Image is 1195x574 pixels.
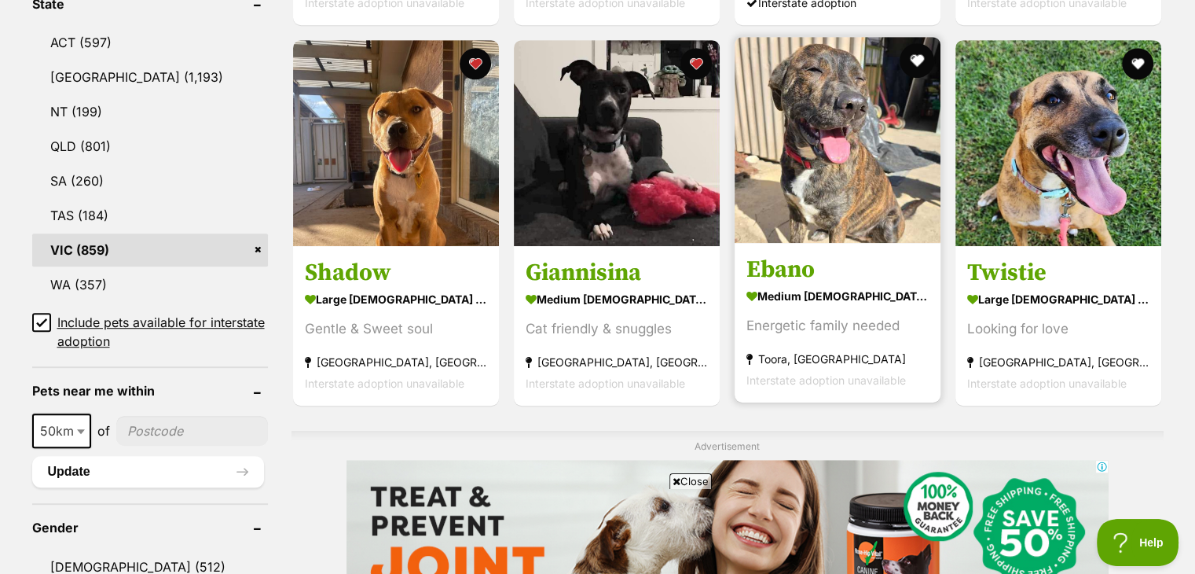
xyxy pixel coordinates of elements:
iframe: Advertisement [312,495,884,566]
a: VIC (859) [32,234,268,267]
strong: medium [DEMOGRAPHIC_DATA] Dog [746,285,929,307]
input: postcode [116,416,268,446]
a: TAS (184) [32,199,268,232]
div: Looking for love [967,318,1149,340]
a: [GEOGRAPHIC_DATA] (1,193) [32,61,268,94]
div: Gentle & Sweet soul [305,318,487,340]
img: Twistie - Staffordshire Bull Terrier Dog [955,40,1161,246]
span: 50km [34,420,90,442]
h3: Ebano [746,255,929,285]
img: Ebano - Australian Kelpie x Staffordshire Bull Terrier Dog [735,37,940,243]
a: Giannisina medium [DEMOGRAPHIC_DATA] Dog Cat friendly & snuggles [GEOGRAPHIC_DATA], [GEOGRAPHIC_D... [514,246,720,406]
h3: Twistie [967,258,1149,288]
button: favourite [1123,48,1154,79]
a: NT (199) [32,95,268,128]
span: Interstate adoption unavailable [746,373,906,387]
span: Interstate adoption unavailable [305,377,464,390]
a: Ebano medium [DEMOGRAPHIC_DATA] Dog Energetic family needed Toora, [GEOGRAPHIC_DATA] Interstate a... [735,243,940,403]
a: SA (260) [32,164,268,197]
button: favourite [900,43,934,78]
h3: Shadow [305,258,487,288]
img: Giannisina - Staffordshire Bull Terrier Dog [514,40,720,246]
span: Include pets available for interstate adoption [57,313,268,351]
strong: Toora, [GEOGRAPHIC_DATA] [746,348,929,370]
div: Energetic family needed [746,315,929,337]
a: WA (357) [32,268,268,301]
button: favourite [460,48,491,79]
header: Pets near me within [32,384,268,398]
header: Gender [32,521,268,535]
span: of [97,421,110,440]
strong: large [DEMOGRAPHIC_DATA] Dog [967,288,1149,311]
a: QLD (801) [32,130,268,163]
strong: [GEOGRAPHIC_DATA], [GEOGRAPHIC_DATA] [967,351,1149,373]
button: favourite [680,48,712,79]
strong: large [DEMOGRAPHIC_DATA] Dog [305,288,487,311]
a: Include pets available for interstate adoption [32,313,268,351]
iframe: Help Scout Beacon - Open [1097,519,1179,566]
img: Shadow - Mastiff x Staffordshire Bull Terrier Dog [293,40,499,246]
span: Close [669,473,712,489]
a: ACT (597) [32,26,268,59]
button: Update [32,456,264,488]
span: 50km [32,414,91,448]
a: Shadow large [DEMOGRAPHIC_DATA] Dog Gentle & Sweet soul [GEOGRAPHIC_DATA], [GEOGRAPHIC_DATA] Inte... [293,246,499,406]
div: Cat friendly & snuggles [526,318,708,340]
span: Interstate adoption unavailable [967,377,1127,390]
h3: Giannisina [526,258,708,288]
strong: medium [DEMOGRAPHIC_DATA] Dog [526,288,708,311]
strong: [GEOGRAPHIC_DATA], [GEOGRAPHIC_DATA] [305,351,487,373]
span: Interstate adoption unavailable [526,377,685,390]
strong: [GEOGRAPHIC_DATA], [GEOGRAPHIC_DATA] [526,351,708,373]
a: Twistie large [DEMOGRAPHIC_DATA] Dog Looking for love [GEOGRAPHIC_DATA], [GEOGRAPHIC_DATA] Inters... [955,246,1161,406]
